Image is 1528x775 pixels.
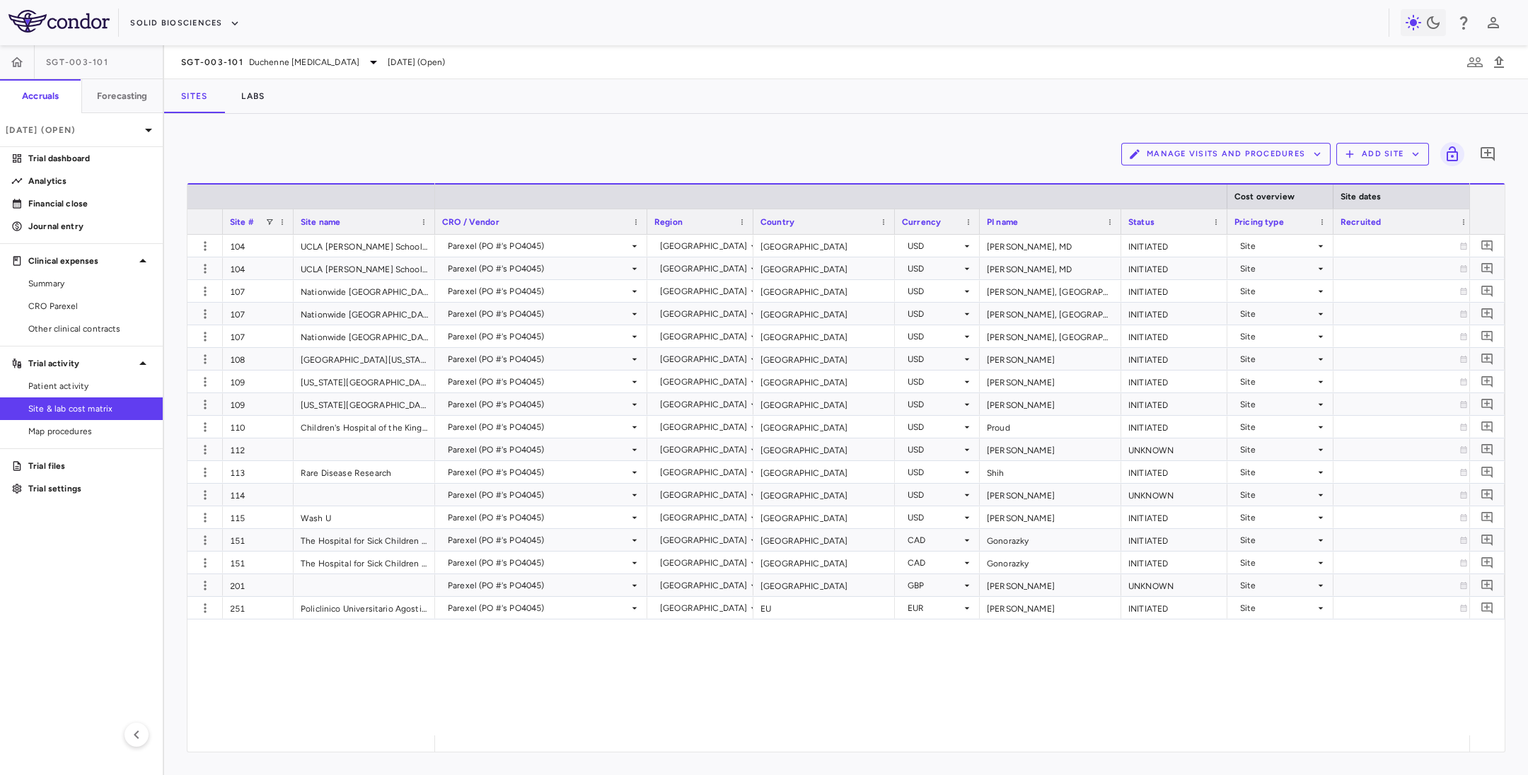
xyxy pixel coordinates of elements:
[1240,416,1315,438] div: Site
[908,552,961,574] div: CAD
[28,482,151,495] p: Trial settings
[1478,417,1497,436] button: Add comment
[908,280,961,303] div: USD
[294,325,435,347] div: Nationwide [GEOGRAPHIC_DATA]
[660,484,748,506] div: [GEOGRAPHIC_DATA]
[1481,511,1494,524] svg: Add comment
[1478,485,1497,504] button: Add comment
[130,12,239,35] button: Solid Biosciences
[753,257,895,279] div: [GEOGRAPHIC_DATA]
[980,280,1121,302] div: [PERSON_NAME], [GEOGRAPHIC_DATA]
[1121,348,1227,370] div: INITIATED
[6,124,140,136] p: [DATE] (Open)
[1128,217,1154,227] span: Status
[223,393,294,415] div: 109
[223,257,294,279] div: 104
[1481,262,1494,275] svg: Add comment
[1121,552,1227,573] div: INITIATED
[753,303,895,325] div: [GEOGRAPHIC_DATA]
[660,506,748,529] div: [GEOGRAPHIC_DATA]
[448,371,629,393] div: Parexel (PO #'s PO4045)
[654,217,683,227] span: Region
[908,257,961,280] div: USD
[1121,416,1227,438] div: INITIATED
[980,393,1121,415] div: [PERSON_NAME]
[1478,553,1497,572] button: Add comment
[1240,461,1315,484] div: Site
[448,303,629,325] div: Parexel (PO #'s PO4045)
[223,574,294,596] div: 201
[1481,488,1494,501] svg: Add comment
[908,371,961,393] div: USD
[908,506,961,529] div: USD
[1240,303,1315,325] div: Site
[294,393,435,415] div: [US_STATE][GEOGRAPHIC_DATA]
[28,277,151,290] span: Summary
[294,529,435,551] div: The Hospital for Sick Children (SickKids)
[660,552,748,574] div: [GEOGRAPHIC_DATA]
[448,552,629,574] div: Parexel (PO #'s PO4045)
[223,597,294,619] div: 251
[1478,349,1497,368] button: Add comment
[980,371,1121,392] div: [PERSON_NAME]
[1121,371,1227,392] div: INITIATED
[660,371,748,393] div: [GEOGRAPHIC_DATA]
[660,438,748,461] div: [GEOGRAPHIC_DATA]
[908,325,961,348] div: USD
[448,348,629,371] div: Parexel (PO #'s PO4045)
[1478,462,1497,482] button: Add comment
[660,574,748,597] div: [GEOGRAPHIC_DATA]
[28,152,151,165] p: Trial dashboard
[1478,598,1497,617] button: Add comment
[294,303,435,325] div: Nationwide [GEOGRAPHIC_DATA]
[980,597,1121,619] div: [PERSON_NAME]
[980,506,1121,528] div: [PERSON_NAME]
[908,416,961,438] div: USD
[1121,506,1227,528] div: INITIATED
[660,257,748,280] div: [GEOGRAPHIC_DATA]
[28,402,151,415] span: Site & lab cost matrix
[1121,461,1227,483] div: INITIATED
[223,506,294,528] div: 115
[181,57,243,68] span: SGT-003-101
[223,416,294,438] div: 110
[28,175,151,187] p: Analytics
[980,303,1121,325] div: [PERSON_NAME], [GEOGRAPHIC_DATA]
[448,506,629,529] div: Parexel (PO #'s PO4045)
[230,217,254,227] span: Site #
[660,325,748,348] div: [GEOGRAPHIC_DATA]
[1240,393,1315,416] div: Site
[1121,257,1227,279] div: INITIATED
[1121,325,1227,347] div: INITIATED
[249,56,359,69] span: Duchenne [MEDICAL_DATA]
[1478,281,1497,301] button: Add comment
[980,416,1121,438] div: Proud
[448,393,629,416] div: Parexel (PO #'s PO4045)
[1479,146,1496,163] svg: Add comment
[294,552,435,573] div: The Hospital for Sick Children (SickKids)
[1478,530,1497,549] button: Add comment
[753,280,895,302] div: [GEOGRAPHIC_DATA]
[908,484,961,506] div: USD
[1121,529,1227,551] div: INITIATED
[1476,142,1500,166] button: Add comment
[301,217,340,227] span: Site name
[1481,397,1494,411] svg: Add comment
[223,371,294,392] div: 109
[1121,303,1227,325] div: INITIATED
[980,325,1121,347] div: [PERSON_NAME], [GEOGRAPHIC_DATA]
[753,348,895,370] div: [GEOGRAPHIC_DATA]
[1341,217,1381,227] span: Recruited
[980,552,1121,573] div: Gonorazky
[753,461,895,483] div: [GEOGRAPHIC_DATA]
[448,257,629,280] div: Parexel (PO #'s PO4045)
[908,303,961,325] div: USD
[1481,375,1494,388] svg: Add comment
[980,574,1121,596] div: [PERSON_NAME]
[1121,438,1227,460] div: UNKNOWN
[980,461,1121,483] div: Shih
[660,529,748,552] div: [GEOGRAPHIC_DATA]
[46,57,108,68] span: SGT-003-101
[660,597,748,619] div: [GEOGRAPHIC_DATA]
[1478,327,1497,346] button: Add comment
